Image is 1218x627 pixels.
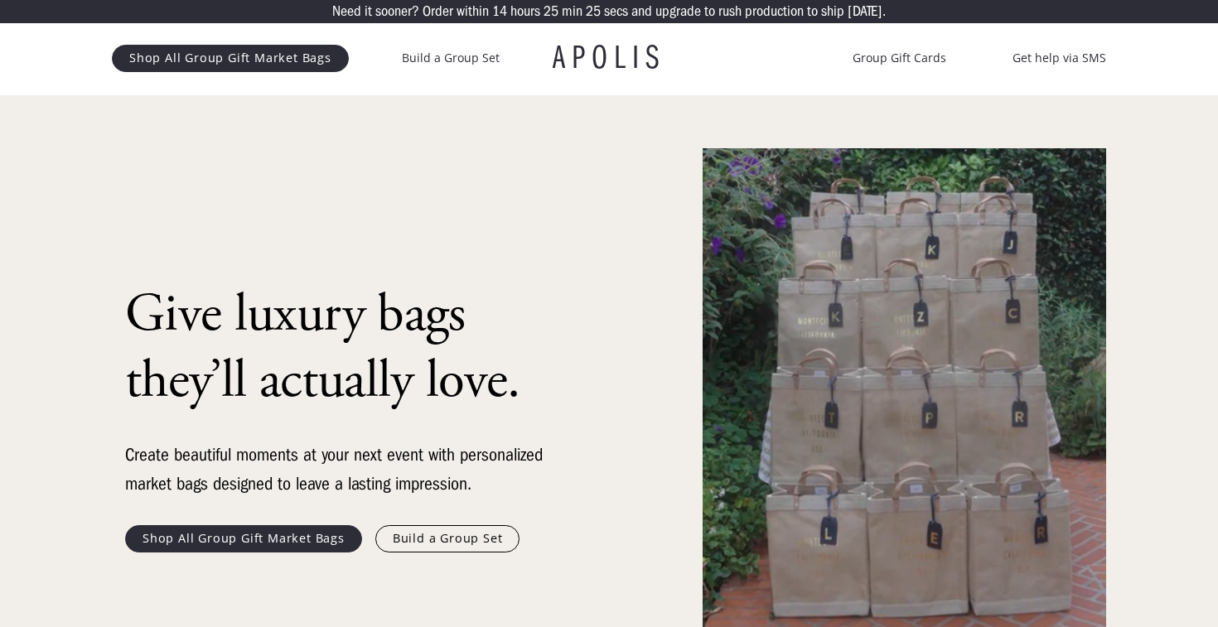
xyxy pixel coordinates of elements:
[1013,48,1106,68] a: Get help via SMS
[544,4,558,19] p: 25
[510,4,540,19] p: hours
[604,4,628,19] p: secs
[553,41,665,75] a: APOLIS
[492,4,507,19] p: 14
[853,48,946,68] a: Group Gift Cards
[631,4,886,19] p: and upgrade to rush production to ship [DATE].
[125,282,556,414] h1: Give luxury bags they’ll actually love.
[332,4,489,19] p: Need it sooner? Order within
[562,4,582,19] p: min
[402,48,500,68] a: Build a Group Set
[586,4,601,19] p: 25
[125,441,556,499] div: Create beautiful moments at your next event with personalized market bags designed to leave a las...
[125,525,362,552] a: Shop All Group Gift Market Bags
[112,45,349,71] a: Shop All Group Gift Market Bags
[375,525,520,552] a: Build a Group Set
